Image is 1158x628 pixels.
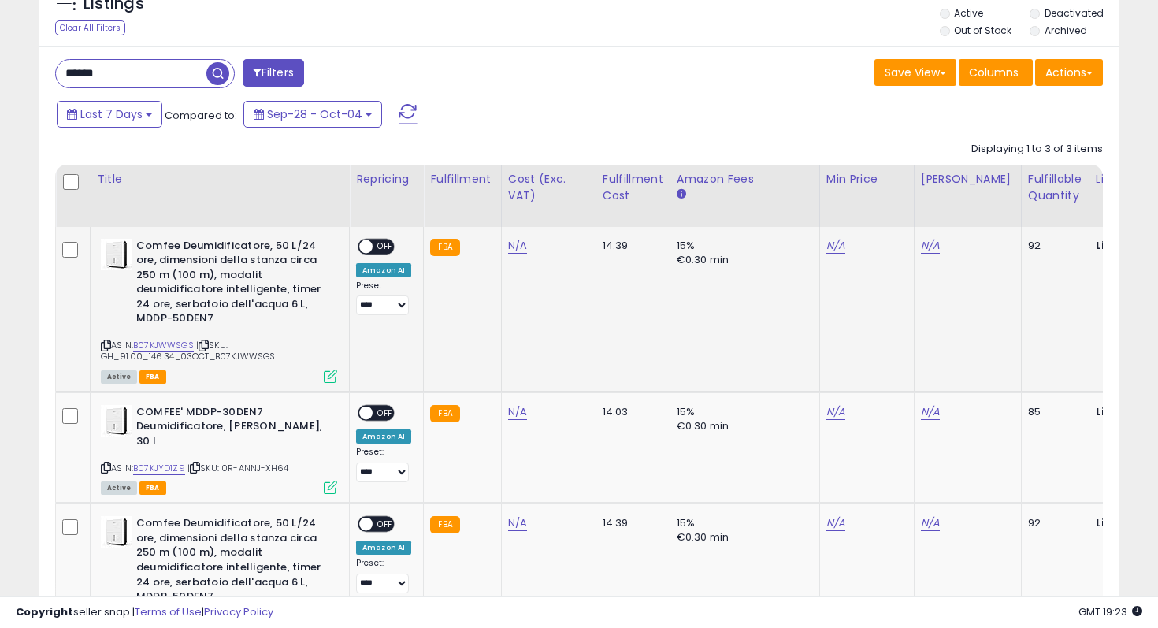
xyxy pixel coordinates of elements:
a: N/A [921,238,940,254]
button: Last 7 Days [57,101,162,128]
a: N/A [826,515,845,531]
a: N/A [508,238,527,254]
span: All listings currently available for purchase on Amazon [101,370,137,384]
button: Save View [874,59,956,86]
a: N/A [508,404,527,420]
div: Fulfillable Quantity [1028,171,1082,204]
div: Clear All Filters [55,20,125,35]
div: Amazon AI [356,429,411,444]
span: OFF [373,240,398,253]
div: Amazon AI [356,263,411,277]
a: N/A [921,515,940,531]
a: N/A [826,404,845,420]
a: N/A [508,515,527,531]
div: 85 [1028,405,1077,419]
span: | SKU: GH_91.00_146.34_03OCT_B07KJWWSGS [101,339,275,362]
a: B07KJYD1Z9 [133,462,185,475]
span: Sep-28 - Oct-04 [267,106,362,122]
img: 31arjtNGxLL._SL40_.jpg [101,516,132,548]
a: B07KJWWSGS [133,339,194,352]
b: Comfee Deumidificatore, 50 L/24 ore, dimensioni della stanza circa 250 m (100 m), modalit deumidi... [136,516,328,608]
button: Sep-28 - Oct-04 [243,101,382,128]
label: Active [954,6,983,20]
span: All listings currently available for purchase on Amazon [101,481,137,495]
span: | SKU: 0R-ANNJ-XH64 [187,462,288,474]
b: Comfee Deumidificatore, 50 L/24 ore, dimensioni della stanza circa 250 m (100 m), modalit deumidi... [136,239,328,330]
div: ASIN: [101,405,337,492]
small: FBA [430,516,459,533]
label: Deactivated [1045,6,1104,20]
div: €0.30 min [677,253,807,267]
div: 15% [677,516,807,530]
div: 92 [1028,239,1077,253]
div: Title [97,171,343,188]
div: Min Price [826,171,907,188]
div: €0.30 min [677,530,807,544]
span: Last 7 Days [80,106,143,122]
div: Fulfillment [430,171,494,188]
div: seller snap | | [16,605,273,620]
div: Fulfillment Cost [603,171,663,204]
button: Actions [1035,59,1103,86]
div: €0.30 min [677,419,807,433]
div: 15% [677,239,807,253]
div: 14.03 [603,405,658,419]
div: Amazon Fees [677,171,813,188]
small: FBA [430,239,459,256]
label: Archived [1045,24,1087,37]
strong: Copyright [16,604,73,619]
span: Compared to: [165,108,237,123]
b: COMFEE' MDDP-30DEN7 Deumidificatore, [PERSON_NAME], 30 l [136,405,328,453]
a: Terms of Use [135,604,202,619]
span: OFF [373,518,398,531]
img: 31arjtNGxLL._SL40_.jpg [101,405,132,437]
span: FBA [139,370,166,384]
span: FBA [139,481,166,495]
span: Columns [969,65,1019,80]
span: OFF [373,406,398,419]
span: 2025-10-12 19:23 GMT [1078,604,1142,619]
div: Preset: [356,558,411,593]
div: Preset: [356,447,411,482]
div: ASIN: [101,239,337,381]
button: Filters [243,59,304,87]
a: N/A [826,238,845,254]
div: 14.39 [603,516,658,530]
div: Displaying 1 to 3 of 3 items [971,142,1103,157]
small: Amazon Fees. [677,188,686,202]
div: [PERSON_NAME] [921,171,1015,188]
img: 31arjtNGxLL._SL40_.jpg [101,239,132,270]
a: N/A [921,404,940,420]
a: Privacy Policy [204,604,273,619]
small: FBA [430,405,459,422]
div: 14.39 [603,239,658,253]
div: Repricing [356,171,417,188]
button: Columns [959,59,1033,86]
div: 92 [1028,516,1077,530]
label: Out of Stock [954,24,1011,37]
div: Amazon AI [356,541,411,555]
div: Cost (Exc. VAT) [508,171,589,204]
div: 15% [677,405,807,419]
div: Preset: [356,281,411,316]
